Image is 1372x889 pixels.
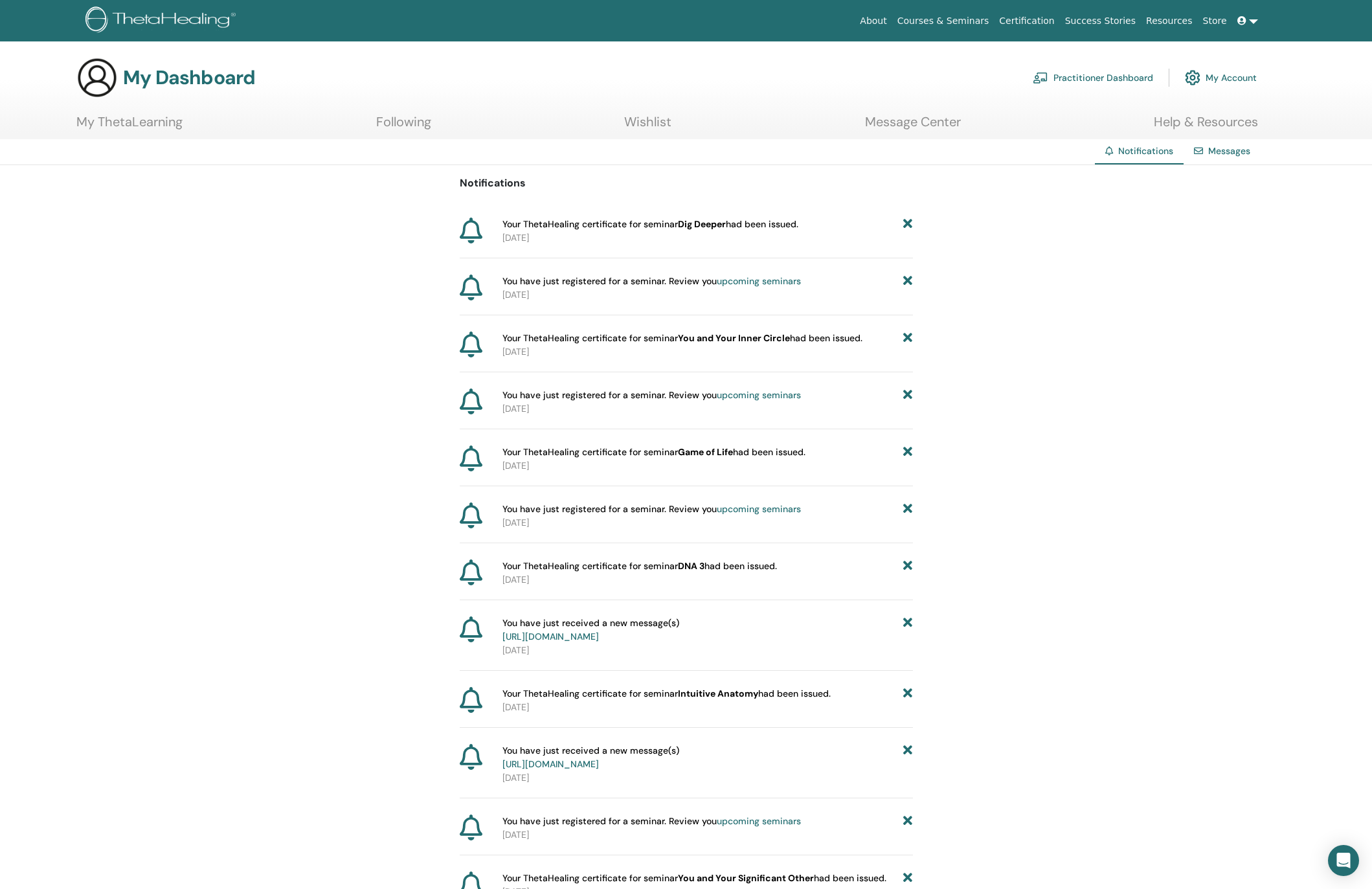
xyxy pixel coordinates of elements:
[76,114,183,139] a: My ThetaLearning
[624,114,671,139] a: Wishlist
[678,218,726,230] b: Dig Deeper
[502,559,777,573] span: Your ThetaHealing certificate for seminar had been issued.
[855,9,892,33] a: About
[1185,63,1257,92] a: My Account
[502,459,913,473] p: [DATE]
[502,345,913,359] p: [DATE]
[502,445,805,459] span: Your ThetaHealing certificate for seminar had been issued.
[892,9,995,33] a: Courses & Seminars
[717,815,801,827] a: upcoming seminars
[502,771,913,785] p: [DATE]
[994,9,1059,33] a: Certification
[502,402,913,416] p: [DATE]
[502,388,801,402] span: You have just registered for a seminar. Review you
[502,616,679,644] span: You have just received a new message(s)
[460,175,913,191] p: Notifications
[678,872,814,884] b: You and Your Significant Other
[1060,9,1141,33] a: Success Stories
[502,573,913,587] p: [DATE]
[1118,145,1173,157] span: Notifications
[1208,145,1250,157] a: Messages
[1141,9,1198,33] a: Resources
[502,516,913,530] p: [DATE]
[717,275,801,287] a: upcoming seminars
[502,288,913,302] p: [DATE]
[85,6,240,36] img: logo.png
[1033,63,1153,92] a: Practitioner Dashboard
[502,758,599,770] a: [URL][DOMAIN_NAME]
[717,389,801,401] a: upcoming seminars
[502,218,798,231] span: Your ThetaHealing certificate for seminar had been issued.
[1185,67,1200,89] img: cog.svg
[678,332,790,344] b: You and Your Inner Circle
[865,114,961,139] a: Message Center
[502,701,913,714] p: [DATE]
[376,114,431,139] a: Following
[678,688,758,699] b: Intuitive Anatomy
[502,828,913,842] p: [DATE]
[502,332,862,345] span: Your ThetaHealing certificate for seminar had been issued.
[502,687,831,701] span: Your ThetaHealing certificate for seminar had been issued.
[502,644,913,657] p: [DATE]
[123,66,255,89] h3: My Dashboard
[502,631,599,642] a: [URL][DOMAIN_NAME]
[76,57,118,98] img: generic-user-icon.jpg
[502,275,801,288] span: You have just registered for a seminar. Review you
[502,502,801,516] span: You have just registered for a seminar. Review you
[502,872,886,885] span: Your ThetaHealing certificate for seminar had been issued.
[502,231,913,245] p: [DATE]
[678,446,733,458] b: Game of Life
[678,560,704,572] b: DNA 3
[1328,845,1359,876] div: Open Intercom Messenger
[502,815,801,828] span: You have just registered for a seminar. Review you
[1154,114,1258,139] a: Help & Resources
[1198,9,1232,33] a: Store
[1033,72,1048,84] img: chalkboard-teacher.svg
[717,503,801,515] a: upcoming seminars
[502,744,679,771] span: You have just received a new message(s)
